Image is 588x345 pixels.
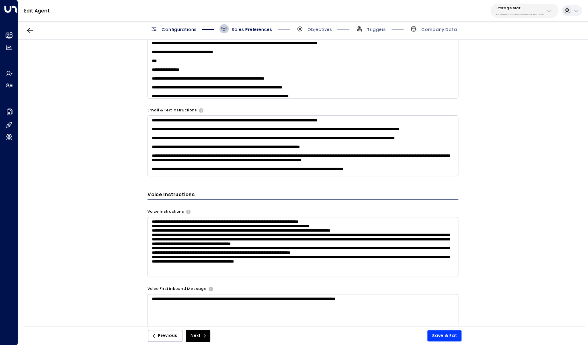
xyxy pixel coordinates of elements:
[148,191,458,200] h3: Voice Instructions
[427,330,461,341] button: Save & Exit
[148,330,182,342] button: Previous
[162,27,197,33] span: Configurations
[232,27,272,33] span: Sales Preferences
[186,330,210,342] button: Next
[186,209,191,214] button: Provide specific instructions for phone conversations, such as tone, pacing, information to empha...
[148,108,197,113] label: Email & Text Instructions
[209,287,213,291] button: The opening message when answering incoming calls. Use placeholders: [Lead Name], [Copilot Name],...
[496,13,544,16] p: bc340fee-f559-48fc-84eb-70f3f6817ad8
[24,7,50,14] a: Edit Agent
[496,6,544,10] p: Storage Star
[148,286,207,292] label: Voice First Inbound Message
[490,4,558,18] button: Storage Starbc340fee-f559-48fc-84eb-70f3f6817ad8
[199,108,203,112] button: Provide any specific instructions you want the agent to follow only when responding to leads via ...
[367,27,386,33] span: Triggers
[421,27,457,33] span: Company Data
[307,27,332,33] span: Objectives
[148,209,184,215] label: Voice Instructions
